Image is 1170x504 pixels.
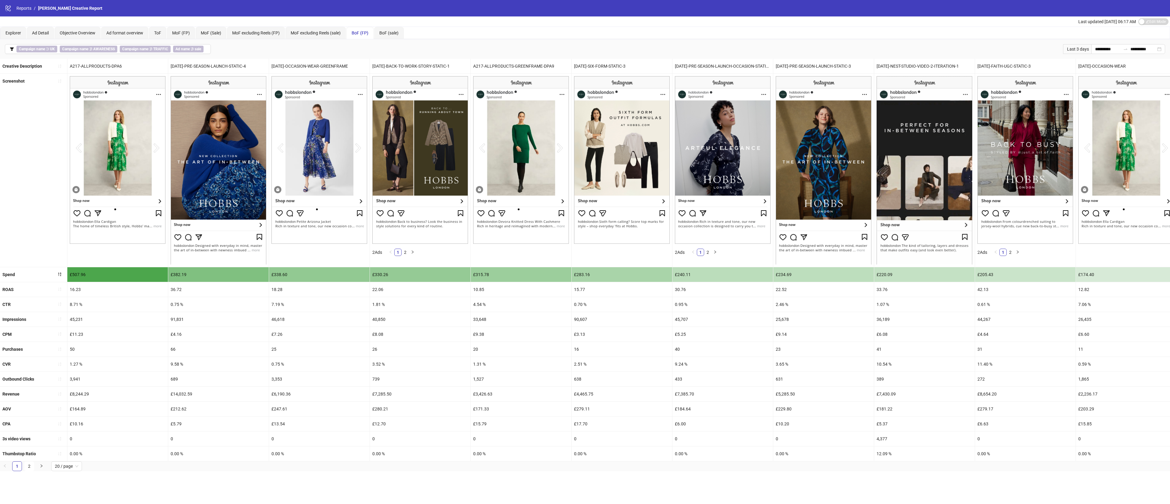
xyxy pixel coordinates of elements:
[201,30,221,35] span: MoF (Sale)
[58,362,62,366] span: sort-ascending
[773,417,874,431] div: £10.20
[711,249,719,256] li: Next Page
[269,357,370,371] div: 0.75 %
[387,249,394,256] button: left
[874,417,975,431] div: £5.37
[5,44,211,54] button: Campaign name ∋ UKCampaign name ∌ AWARENESSCampaign name ∌ TRAFFICAd name ∌ sale
[672,372,773,386] div: 433
[572,282,672,297] div: 15.77
[977,250,987,255] span: 2 Ads
[269,282,370,297] div: 18.28
[67,282,168,297] div: 16.23
[67,446,168,461] div: 0.00 %
[471,282,571,297] div: 10.85
[60,46,117,52] span: ∌
[574,76,670,244] img: Screenshot 120234482771400624
[672,342,773,357] div: 40
[572,59,672,73] div: [DATE]-SIX-FORM-STATIC-3
[975,327,1076,342] div: £4.64
[25,462,34,471] a: 2
[10,47,14,51] span: filter
[690,249,697,256] button: left
[58,272,62,276] span: sort-descending
[975,342,1076,357] div: 31
[471,59,571,73] div: A217-ALLPRODUCTS-GREENFRAME-DPA9
[58,422,62,426] span: sort-ascending
[370,372,470,386] div: 739
[572,387,672,401] div: £4,465.75
[37,461,46,471] li: Next Page
[1123,47,1128,51] span: swap-right
[67,357,168,371] div: 1.27 %
[168,312,269,327] div: 91,831
[1123,47,1128,51] span: to
[675,76,771,244] img: Screenshot 120231782086310624
[773,59,874,73] div: [DATE]-PRE-SEASON-LAUNCH-STATIC-3
[977,76,1073,244] img: Screenshot 120233019826530624
[168,417,269,431] div: £5.79
[67,297,168,312] div: 8.71 %
[672,402,773,416] div: £184.64
[168,342,269,357] div: 66
[672,387,773,401] div: £7,385.70
[370,327,470,342] div: £8.08
[370,267,470,282] div: £330.26
[572,402,672,416] div: £279.11
[60,30,95,35] span: Objective Overview
[473,76,569,244] img: Screenshot 120233814573920624
[370,431,470,446] div: 0
[269,446,370,461] div: 0.00 %
[168,297,269,312] div: 0.75 %
[3,464,7,468] span: left
[690,249,697,256] li: Previous Page
[168,372,269,386] div: 689
[992,249,999,256] button: left
[15,5,33,12] a: Reports
[672,267,773,282] div: £240.11
[672,59,773,73] div: [DATE]-PRE-SEASON-LAUNCH-OCCASION-STATIC-4
[874,297,975,312] div: 1.07 %
[168,59,269,73] div: [DATE]-PRE-SEASON-LAUNCH-STATIC-4
[58,79,62,83] span: sort-ascending
[975,387,1076,401] div: £8,654.20
[1016,250,1019,254] span: right
[409,249,416,256] li: Next Page
[1007,249,1014,256] li: 2
[168,267,269,282] div: £382.19
[370,312,470,327] div: 40,850
[370,387,470,401] div: £7,285.50
[471,297,571,312] div: 4.54 %
[171,76,266,264] img: Screenshot 120231763419370624
[409,249,416,256] button: right
[471,402,571,416] div: £171.33
[773,357,874,371] div: 3.65 %
[697,249,704,256] li: 1
[672,446,773,461] div: 0.00 %
[975,297,1076,312] div: 0.61 %
[55,462,78,471] span: 20 / page
[370,357,470,371] div: 3.52 %
[975,417,1076,431] div: £6.63
[1078,19,1136,24] span: Last updated [DATE] 06:17 AM
[773,387,874,401] div: £5,285.50
[672,297,773,312] div: 0.95 %
[471,372,571,386] div: 1,527
[975,431,1076,446] div: 0
[269,342,370,357] div: 25
[372,76,468,244] img: Screenshot 120234562019870624
[58,347,62,351] span: sort-ascending
[572,297,672,312] div: 0.70 %
[773,312,874,327] div: 25,678
[372,250,382,255] span: 2 Ads
[773,402,874,416] div: £229.80
[874,59,975,73] div: [DATE]-NEST-STUDIO-VIDEO-2-ITERATION-1
[704,249,711,256] li: 2
[672,312,773,327] div: 45,707
[58,437,62,441] span: sort-ascending
[58,302,62,306] span: sort-ascending
[2,64,42,69] b: Creative Description
[402,249,409,256] a: 2
[999,249,1007,256] li: 1
[975,402,1076,416] div: £279.17
[572,372,672,386] div: 638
